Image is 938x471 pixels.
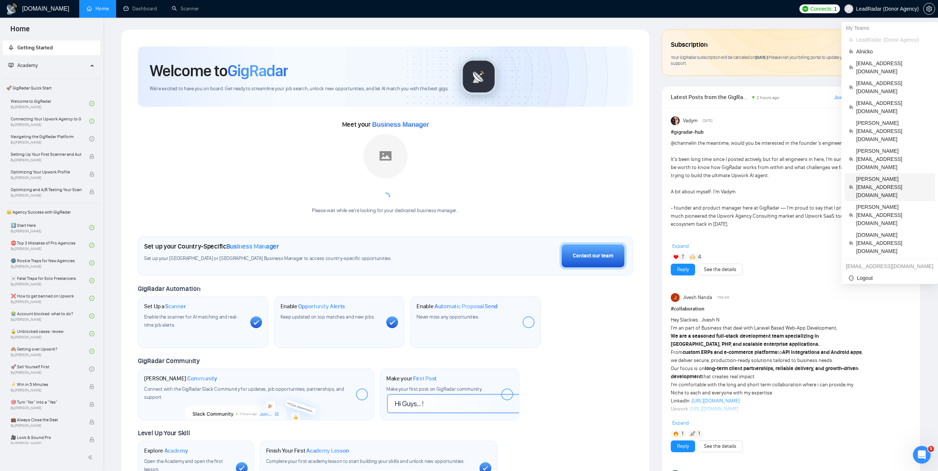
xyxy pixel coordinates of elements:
[683,117,698,125] span: Vadym
[671,92,750,102] span: Latest Posts from the GigRadar Community
[755,55,769,60] span: [DATE] .
[782,349,862,355] strong: API integrations and Android apps
[89,189,94,194] span: lock
[144,303,186,310] h1: Set Up a
[717,294,729,301] span: 7:58 AM
[11,290,89,306] a: ❌ How to get banned on UpworkBy[PERSON_NAME]
[89,278,94,283] span: check-circle
[671,139,863,301] div: in the meantime, would you be interested in the founder’s engineering blog? It’s been long time s...
[306,447,349,454] span: Academy Lesson
[11,361,89,377] a: 🚀 Sell Yourself FirstBy[PERSON_NAME]
[11,273,89,289] a: ☠️ Fatal Traps for Solo FreelancersBy[PERSON_NAME]
[11,113,89,129] a: Connecting Your Upwork Agency to GigRadarBy[PERSON_NAME]
[923,3,935,15] button: setting
[11,343,89,359] a: 🙈 Getting over Upwork?By[PERSON_NAME]
[3,205,100,219] span: 👑 Agency Success with GigRadar
[672,243,689,249] span: Expand
[683,349,777,355] strong: custom ERPs and e-commerce platforms
[460,58,497,95] img: gigradar-logo.png
[266,458,465,464] span: Complete your first academy lesson to start building your skills and unlock new opportunities.
[435,303,498,310] span: Automatic Proposal Send
[856,59,931,75] span: [EMAIL_ADDRESS][DOMAIN_NAME]
[841,260,938,272] div: dima.mirov@gigradar.io
[849,65,853,70] span: team
[307,207,463,214] div: Please wait while we're looking for your dedicated business manager...
[89,154,94,159] span: lock
[150,85,449,92] span: We're excited to have you on board. Get ready to streamline your job search, unlock new opportuni...
[671,140,693,146] span: @channel
[11,398,81,406] span: 🎯 Turn “No” into a “Yes”
[4,24,36,39] span: Home
[856,36,931,44] span: LeadRadar (Donor Agency)
[683,294,712,302] span: Jivesh Nanda
[227,61,288,81] span: GigRadar
[89,313,94,319] span: check-circle
[849,213,853,217] span: team
[802,6,808,12] img: upwork-logo.png
[856,203,931,227] span: [PERSON_NAME][EMAIL_ADDRESS][DOMAIN_NAME]
[11,168,81,176] span: Optimizing Your Upwork Profile
[11,441,81,446] span: By [PERSON_NAME]
[144,255,434,262] span: Set up your [GEOGRAPHIC_DATA] or [GEOGRAPHIC_DATA] Business Manager to access country-specific op...
[226,242,279,250] span: Business Manager
[11,326,89,342] a: 🔓 Unblocked cases: reviewBy[PERSON_NAME]
[138,285,200,293] span: GigRadar Automation
[928,446,934,452] span: 5
[671,305,911,313] h1: # collaboration
[11,388,81,393] span: By [PERSON_NAME]
[849,129,853,133] span: team
[846,6,851,11] span: user
[11,237,89,253] a: ⛔ Top 3 Mistakes of Pro AgenciesBy[PERSON_NAME]
[11,219,89,236] a: 1️⃣ Start HereBy[PERSON_NAME]
[856,175,931,199] span: [PERSON_NAME][EMAIL_ADDRESS][DOMAIN_NAME]
[841,22,938,34] div: My Teams
[849,38,853,42] span: team
[11,131,89,147] a: Navigating the GigRadar PlatformBy[PERSON_NAME]
[89,331,94,336] span: check-circle
[187,375,217,382] span: Community
[11,193,81,198] span: By [PERSON_NAME]
[849,157,853,161] span: team
[849,274,931,282] span: Logout
[849,49,853,54] span: team
[3,81,100,95] span: 🚀 GigRadar Quick Start
[849,241,853,245] span: team
[89,349,94,354] span: check-circle
[11,176,81,180] span: By [PERSON_NAME]
[17,62,38,68] span: Academy
[6,3,18,15] img: logo
[413,375,437,382] span: First Post
[11,416,81,423] span: 💼 Always Close the Deal
[671,55,902,66] span: Your GigRadar subscription will be canceled Please visit your billing portal to update your billi...
[856,119,931,143] span: [PERSON_NAME][EMAIL_ADDRESS][DOMAIN_NAME]
[856,79,931,95] span: [EMAIL_ADDRESS][DOMAIN_NAME]
[11,308,89,324] a: 😭 Account blocked: what to do?By[PERSON_NAME]
[11,381,81,388] span: ⚡ Win in 5 Minutes
[856,48,931,56] span: Alnicko
[11,95,89,112] a: Welcome to GigRadarBy[PERSON_NAME]
[757,95,780,100] span: 2 hours ago
[11,186,81,193] span: Optimizing and A/B Testing Your Scanner for Better Results
[698,440,743,452] button: See the details
[123,6,157,12] a: dashboardDashboard
[89,402,94,407] span: lock
[11,434,81,441] span: 🎥 Look & Sound Pro
[89,366,94,372] span: check-circle
[363,134,408,178] img: placeholder.png
[89,172,94,177] span: lock
[690,254,695,260] img: 🙌
[11,406,81,410] span: By [PERSON_NAME]
[386,375,437,382] h1: Make your
[671,316,863,421] div: Hey Slackies.. Jivesh N I'm an part of Business that deal with Laravel Based Web-App Development,...
[144,242,279,250] h1: Set up your Country-Specific
[11,255,89,271] a: 🌚 Rookie Traps for New AgenciesBy[PERSON_NAME]
[138,429,190,437] span: Level Up Your Skill
[849,85,853,89] span: team
[698,253,701,261] span: 4
[702,117,712,124] span: [DATE]
[342,120,429,129] span: Meet your
[849,275,854,281] span: logout
[671,440,695,452] button: Reply
[913,446,931,464] iframe: Intercom live chat
[692,398,740,404] a: [URL][DOMAIN_NAME]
